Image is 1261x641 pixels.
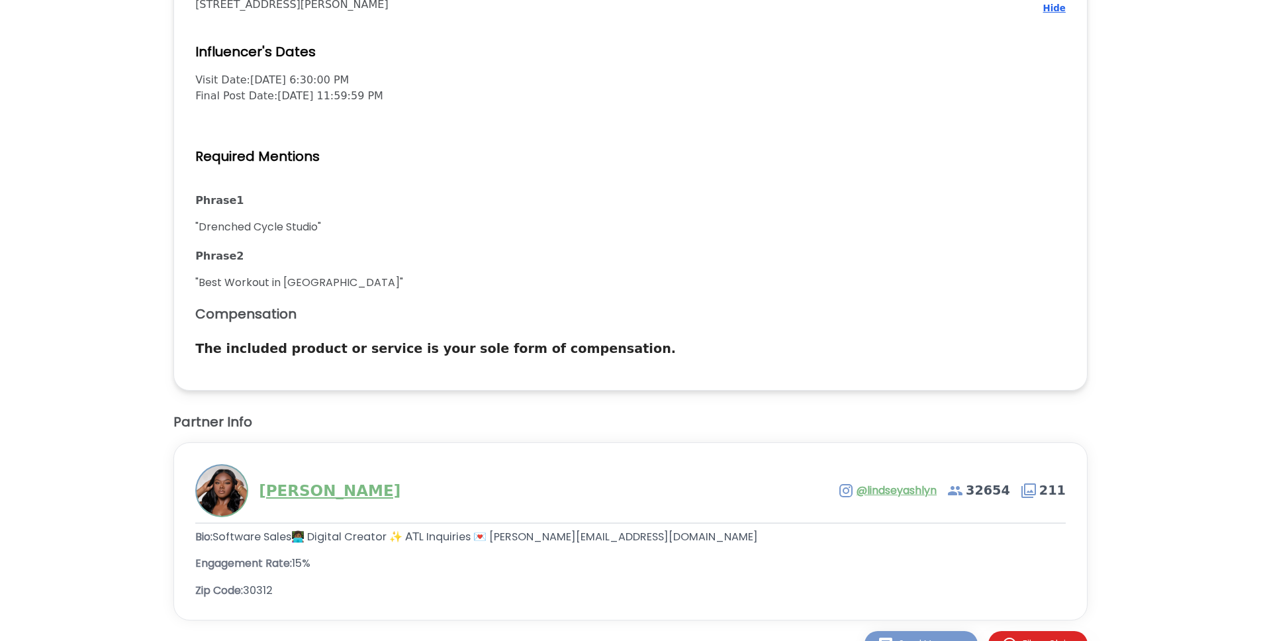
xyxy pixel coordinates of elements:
[195,583,1066,599] div: Zip Code:
[195,146,1066,166] h2: Required Mentions
[1043,2,1066,15] button: Hide
[195,248,1066,264] div: Phrase 2
[195,219,1066,235] div: " Drenched Cycle Studio "
[1021,481,1066,500] span: 211
[195,304,1066,324] h2: Compensation
[259,480,400,501] a: [PERSON_NAME]
[195,556,1066,571] div: Engagement Rate:
[197,466,247,516] img: Profile
[195,42,1066,62] h2: Influencer's Dates
[195,193,1066,209] div: Phrase 1
[947,481,1010,500] span: 32654
[243,583,273,598] p: 30312
[195,529,1066,545] div: Bio:
[195,88,479,104] p: Final Post Date: [DATE] 11:59:59 PM
[292,556,310,571] p: 15 %
[195,340,1066,358] p: The included product or service is your sole form of compensation.
[857,483,937,499] a: @lindseyashlyn
[173,412,1088,432] h2: Partner Info
[195,275,1066,291] div: " Best Workout in [GEOGRAPHIC_DATA] "
[195,72,479,88] p: Visit Date: [DATE] 6:30:00 PM
[212,529,758,544] p: Software Sales👩🏾‍💻 Digital Creator ✨ ΑΤL Inquiries 💌 [PERSON_NAME][EMAIL_ADDRESS][DOMAIN_NAME]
